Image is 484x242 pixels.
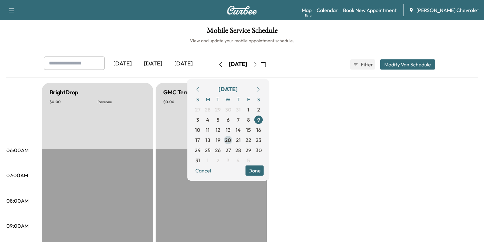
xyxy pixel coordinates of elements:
span: M [203,94,213,104]
span: 29 [215,106,221,113]
div: Beta [305,13,312,18]
button: Filter [350,59,375,70]
span: 3 [196,116,199,124]
span: 11 [206,126,210,134]
button: Done [245,165,264,176]
span: 30 [256,146,262,154]
img: Curbee Logo [227,6,257,15]
span: 28 [235,146,241,154]
span: 8 [247,116,250,124]
span: 2 [217,157,219,164]
div: [DATE] [107,57,138,71]
p: 06:00AM [6,146,29,154]
span: 2 [257,106,260,113]
p: 08:00AM [6,197,29,205]
button: Modify Van Schedule [380,59,435,70]
span: 19 [216,136,220,144]
span: 1 [207,157,209,164]
span: 29 [245,146,251,154]
span: T [213,94,223,104]
button: Cancel [192,165,214,176]
span: 25 [205,146,211,154]
a: Calendar [317,6,338,14]
h1: Mobile Service Schedule [6,27,478,37]
span: 16 [256,126,261,134]
p: $ 0.00 [163,99,211,104]
h5: GMC Terrain [163,88,196,97]
span: 31 [195,157,200,164]
span: 9 [257,116,260,124]
span: T [233,94,243,104]
div: [DATE] [229,60,247,68]
span: 30 [225,106,231,113]
span: 6 [227,116,230,124]
span: 18 [205,136,210,144]
span: 7 [237,116,239,124]
div: [DATE] [218,85,238,94]
span: F [243,94,253,104]
span: 15 [246,126,251,134]
span: [PERSON_NAME] Chevrolet [416,6,479,14]
span: 24 [195,146,201,154]
span: 23 [256,136,261,144]
p: Revenue [97,99,145,104]
span: 5 [217,116,219,124]
span: 27 [225,146,231,154]
span: S [192,94,203,104]
p: $ 0.00 [50,99,97,104]
span: 26 [215,146,221,154]
span: 12 [216,126,220,134]
p: 07:00AM [6,171,28,179]
h5: BrightDrop [50,88,78,97]
a: Book New Appointment [343,6,397,14]
span: 14 [236,126,241,134]
h6: View and update your mobile appointment schedule. [6,37,478,44]
span: 4 [237,157,240,164]
span: 5 [247,157,250,164]
span: 10 [195,126,200,134]
div: [DATE] [138,57,168,71]
span: 4 [206,116,209,124]
span: 21 [236,136,241,144]
span: 20 [225,136,231,144]
span: 28 [205,106,211,113]
span: 17 [195,136,200,144]
span: Filter [361,61,372,68]
span: W [223,94,233,104]
span: 3 [227,157,230,164]
a: MapBeta [302,6,312,14]
span: S [253,94,264,104]
span: 22 [245,136,251,144]
span: 27 [195,106,200,113]
div: [DATE] [168,57,199,71]
span: 31 [236,106,241,113]
span: 1 [247,106,249,113]
span: 13 [226,126,231,134]
p: 09:00AM [6,222,29,230]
